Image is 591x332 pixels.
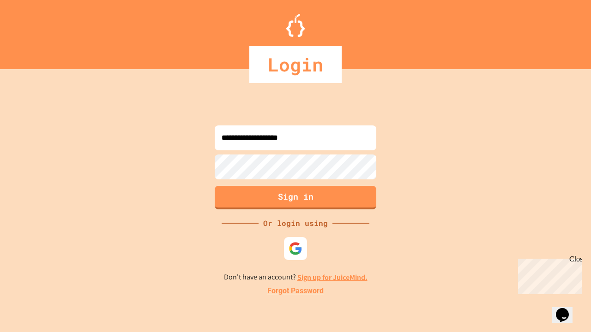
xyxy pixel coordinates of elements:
img: google-icon.svg [289,242,302,255]
img: Logo.svg [286,14,305,37]
a: Sign up for JuiceMind. [297,273,368,282]
button: Sign in [215,186,376,209]
div: Or login using [259,218,332,229]
iframe: chat widget [514,255,582,294]
p: Don't have an account? [224,272,368,283]
div: Login [249,46,342,83]
div: Chat with us now!Close [4,4,64,59]
a: Forgot Password [267,285,324,296]
iframe: chat widget [552,295,582,323]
